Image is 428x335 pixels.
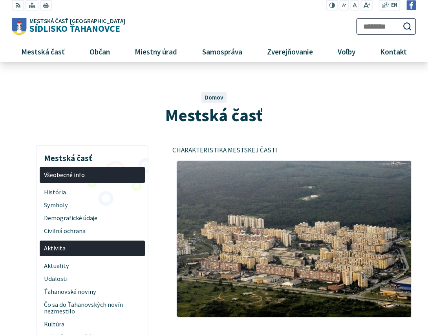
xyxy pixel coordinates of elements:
span: Miestny úrad [132,41,180,62]
span: Voľby [335,41,358,62]
span: Čo sa do Ťahanovských novín nezmestilo [44,298,140,318]
a: Domov [205,94,223,101]
span: Mestská časť [165,104,263,126]
span: Ťahanovské noviny [44,285,140,298]
a: Aktuality [40,259,145,272]
a: Miestny úrad [126,41,187,62]
span: Aktivita [44,242,140,255]
a: EN [389,1,399,9]
a: Občan [80,41,119,62]
a: Mestská časť [12,41,74,62]
span: Symboly [44,199,140,212]
a: História [40,186,145,199]
a: Symboly [40,199,145,212]
span: Všeobecné info [44,168,140,181]
img: Prejsť na domovskú stránku [12,18,26,35]
span: Samospráva [199,41,245,62]
span: Kultúra [44,318,140,331]
a: Všeobecné info [40,167,145,183]
a: Zverejňovanie [258,41,322,62]
a: Voľby [328,41,365,62]
a: Udalosti [40,272,145,285]
span: Kontakt [377,41,410,62]
span: Občan [87,41,113,62]
a: Čo sa do Ťahanovských novín nezmestilo [40,298,145,318]
span: EN [391,1,397,9]
a: Logo Sídlisko Ťahanovce, prejsť na domovskú stránku. [12,18,125,35]
span: História [44,186,140,199]
img: Prejsť na Facebook stránku [406,0,416,10]
a: Aktivita [40,241,145,257]
p: CHARAKTERISTIKA MESTSKEJ ČASTI [172,145,416,156]
span: Civilná ochrana [44,225,140,237]
a: Samospráva [193,41,252,62]
span: Udalosti [44,272,140,285]
h3: Mestská časť [40,148,145,164]
span: Mestská časť [GEOGRAPHIC_DATA] [29,18,125,24]
a: Ťahanovské noviny [40,285,145,298]
a: Kultúra [40,318,145,331]
span: Mestská časť [18,41,68,62]
span: Sídlisko Ťahanovce [26,18,125,33]
span: Demografické údaje [44,212,140,225]
span: Aktuality [44,259,140,272]
a: Civilná ochrana [40,225,145,237]
a: Kontakt [371,41,416,62]
span: Zverejňovanie [264,41,316,62]
a: Demografické údaje [40,212,145,225]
